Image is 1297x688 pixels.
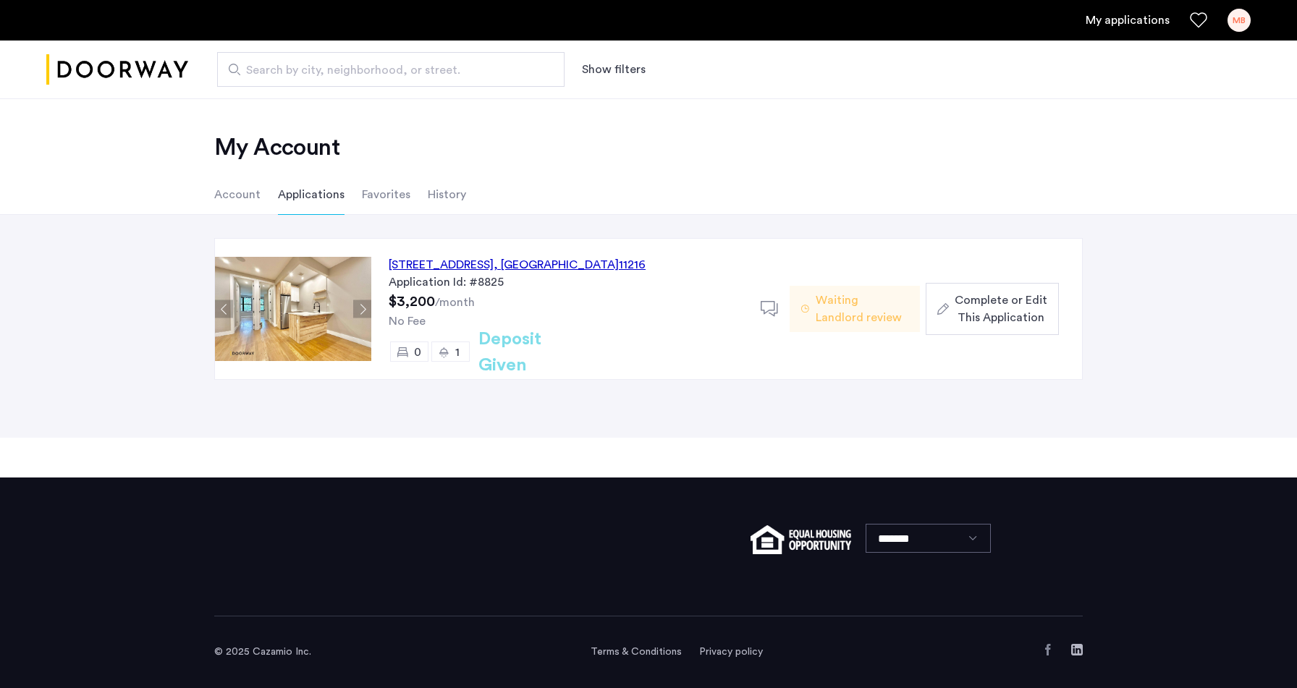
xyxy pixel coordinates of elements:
[1228,9,1251,32] div: MB
[1190,12,1207,29] a: Favorites
[214,133,1083,162] h2: My Account
[1071,644,1083,655] a: LinkedIn
[214,174,261,215] li: Account
[435,297,475,308] sub: /month
[591,645,682,659] a: Terms and conditions
[1086,12,1170,29] a: My application
[414,347,421,358] span: 0
[246,61,524,79] span: Search by city, neighborhood, or street.
[866,524,991,553] select: Language select
[217,52,565,87] input: Apartment Search
[389,256,646,273] div: [STREET_ADDRESS] 11216
[955,292,1047,326] span: Complete or Edit This Application
[699,645,763,659] a: Privacy policy
[215,300,233,318] button: Previous apartment
[582,61,646,78] button: Show or hide filters
[455,347,460,358] span: 1
[46,43,188,97] a: Cazamio logo
[353,300,371,318] button: Next apartment
[751,525,851,554] img: equal-housing.png
[46,43,188,97] img: logo
[389,315,426,327] span: No Fee
[1236,630,1283,674] iframe: chat widget
[362,174,410,215] li: Favorites
[278,174,345,215] li: Applications
[494,259,619,271] span: , [GEOGRAPHIC_DATA]
[389,273,743,291] div: Application Id: #8825
[428,174,466,215] li: History
[389,294,435,309] span: $3,200
[926,283,1059,335] button: button
[816,292,908,326] span: Waiting Landlord review
[1042,644,1054,655] a: Facebook
[214,647,311,657] span: © 2025 Cazamio Inc.
[478,326,593,378] h2: Deposit Given
[215,257,371,361] img: Apartment photo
